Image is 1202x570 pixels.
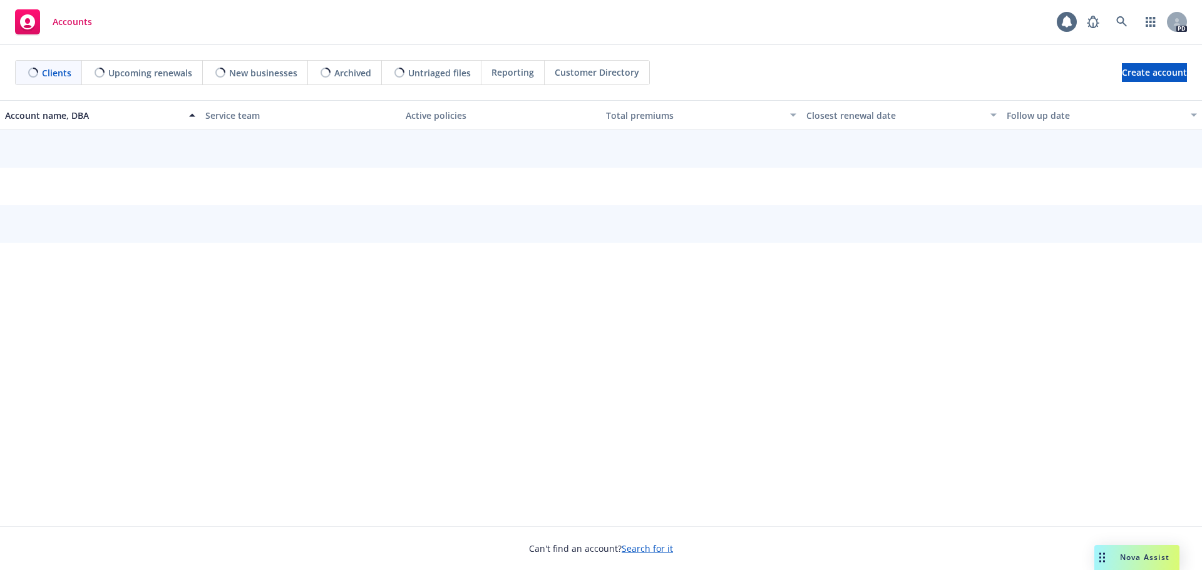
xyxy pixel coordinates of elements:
[5,109,182,122] div: Account name, DBA
[606,109,783,122] div: Total premiums
[801,100,1002,130] button: Closest renewal date
[601,100,801,130] button: Total premiums
[334,66,371,79] span: Archived
[529,542,673,555] span: Can't find an account?
[555,66,639,79] span: Customer Directory
[10,4,97,39] a: Accounts
[200,100,401,130] button: Service team
[108,66,192,79] span: Upcoming renewals
[408,66,471,79] span: Untriaged files
[1094,545,1179,570] button: Nova Assist
[622,542,673,554] a: Search for it
[1109,9,1134,34] a: Search
[1007,109,1183,122] div: Follow up date
[229,66,297,79] span: New businesses
[806,109,983,122] div: Closest renewal date
[1081,9,1106,34] a: Report a Bug
[1120,552,1169,562] span: Nova Assist
[406,109,596,122] div: Active policies
[1002,100,1202,130] button: Follow up date
[42,66,71,79] span: Clients
[1122,63,1187,82] a: Create account
[205,109,396,122] div: Service team
[53,17,92,27] span: Accounts
[1122,61,1187,84] span: Create account
[491,66,534,79] span: Reporting
[1094,545,1110,570] div: Drag to move
[401,100,601,130] button: Active policies
[1138,9,1163,34] a: Switch app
